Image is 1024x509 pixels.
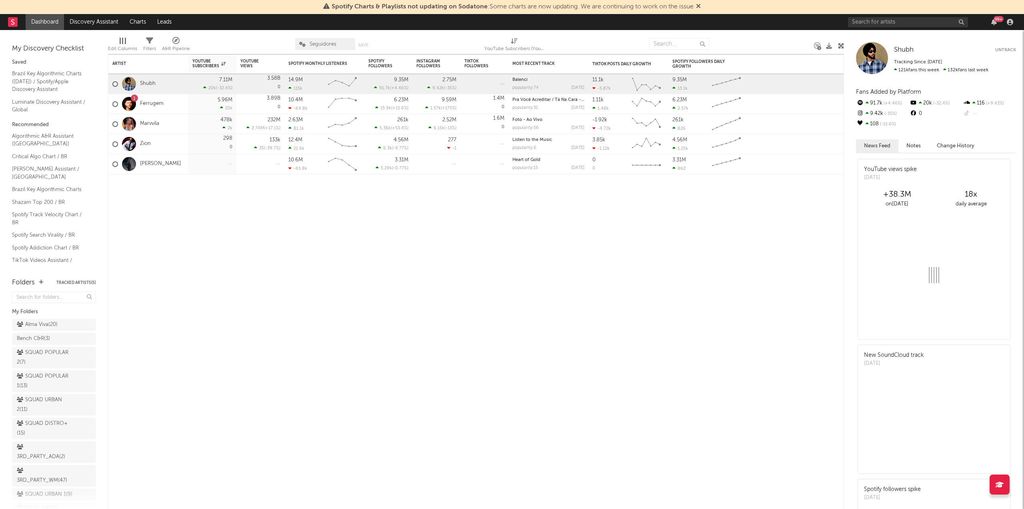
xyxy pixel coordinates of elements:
[240,59,268,68] div: YouTube Views
[592,97,604,103] div: 1.11k
[240,74,280,94] div: 0
[592,126,611,131] div: -4.72k
[592,77,604,82] div: 11.1k
[332,4,694,10] span: : Some charts are now updating. We are continuing to work on the issue
[140,141,151,147] a: Zion
[108,44,137,54] div: Edit Columns
[571,166,584,170] div: [DATE]
[934,190,1008,199] div: 18 x
[228,126,232,131] span: 2k
[12,319,96,331] a: Alma Viva(20)
[395,157,408,163] div: 3.31M
[12,58,96,67] div: Saved
[376,165,408,171] div: ( )
[17,395,73,414] div: SQUAD URBAN 2 ( 11 )
[12,44,96,54] div: My Discovery Checklist
[393,146,407,151] span: -9.77 %
[143,34,156,57] div: Filters
[672,126,686,131] div: 826
[592,106,609,111] div: 1.48k
[240,94,280,114] div: 0
[12,152,88,161] a: Critical Algo Chart / BR
[392,126,407,131] span: +53.4 %
[856,98,909,109] div: 91.7k
[484,44,544,54] div: YouTube Subscribers (YouTube Subscribers)
[12,370,96,392] a: SQUAD POPULAR 1(13)
[672,146,688,151] div: 1.25k
[218,97,232,103] div: 5.96M
[860,199,934,209] div: on [DATE]
[12,418,96,439] a: SQUAD DISTRO+(15)
[512,158,584,162] div: Heart of Gold
[512,78,528,82] a: Balenci
[378,145,408,151] div: ( )
[252,126,264,131] span: 2.74M
[380,126,391,131] span: 5.36k
[192,134,232,154] div: 0
[17,348,73,367] div: SQUAD POPULAR 2 ( 7 )
[394,77,408,82] div: 9.35M
[162,34,190,57] div: A&R Pipeline
[108,34,137,57] div: Edit Columns
[254,145,280,151] div: ( )
[649,38,709,50] input: Search...
[493,116,504,121] div: 1.6M
[140,80,156,87] a: Shubh
[203,85,232,91] div: ( )
[696,4,701,10] span: Dismiss
[432,86,444,91] span: 9.42k
[512,61,572,66] div: Most Recent Track
[12,307,96,317] div: My Folders
[592,137,605,143] div: 3.85k
[592,146,610,151] div: -1.12k
[512,126,539,130] div: popularity: 56
[512,166,538,170] div: popularity: 15
[394,137,408,143] div: 4.56M
[56,281,96,285] button: Tracked Artists(5)
[12,394,96,416] a: SQUAD URBAN 2(11)
[856,109,909,119] div: 9.42k
[672,86,688,91] div: 13.1k
[17,334,50,344] div: Bench C&R ( 3 )
[17,419,73,438] div: SQUAD DISTRO+ ( 15 )
[12,243,88,252] a: Spotify Addiction Chart / BR
[672,137,687,143] div: 4.56M
[882,101,902,106] span: +4.46 %
[493,96,504,101] div: 1.4M
[672,59,732,69] div: Spotify Followers Daily Growth
[288,137,302,143] div: 12.4M
[994,16,1004,22] div: 99 +
[288,157,303,163] div: 10.6M
[288,126,304,131] div: 81.1k
[442,97,456,103] div: 9.59M
[672,117,684,123] div: 261k
[428,125,456,131] div: ( )
[452,146,456,151] span: -1
[512,86,539,90] div: popularity: 74
[324,134,360,154] svg: Chart title
[288,77,303,82] div: 14.9M
[143,44,156,54] div: Filters
[324,94,360,114] svg: Chart title
[12,132,88,148] a: Algorithmic A&R Assistant ([GEOGRAPHIC_DATA])
[393,166,407,171] span: -0.77 %
[864,360,924,368] div: [DATE]
[12,98,88,114] a: Luminate Discovery Assistant / Global
[246,125,280,131] div: ( )
[270,137,280,143] div: 133k
[394,97,408,103] div: 6.23M
[571,86,584,90] div: [DATE]
[17,443,73,462] div: 3RD_PARTY_ADA ( 2 )
[856,119,909,129] div: 108
[17,320,58,330] div: Alma Viva ( 20 )
[864,174,917,182] div: [DATE]
[225,106,232,111] span: 10k
[464,114,504,134] div: 0
[448,137,456,143] div: 277
[708,134,744,154] svg: Chart title
[267,96,280,101] div: 3.89B
[324,114,360,134] svg: Chart title
[929,139,982,153] button: Change History
[12,333,96,345] a: Bench C&R(3)
[288,106,308,111] div: -64.8k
